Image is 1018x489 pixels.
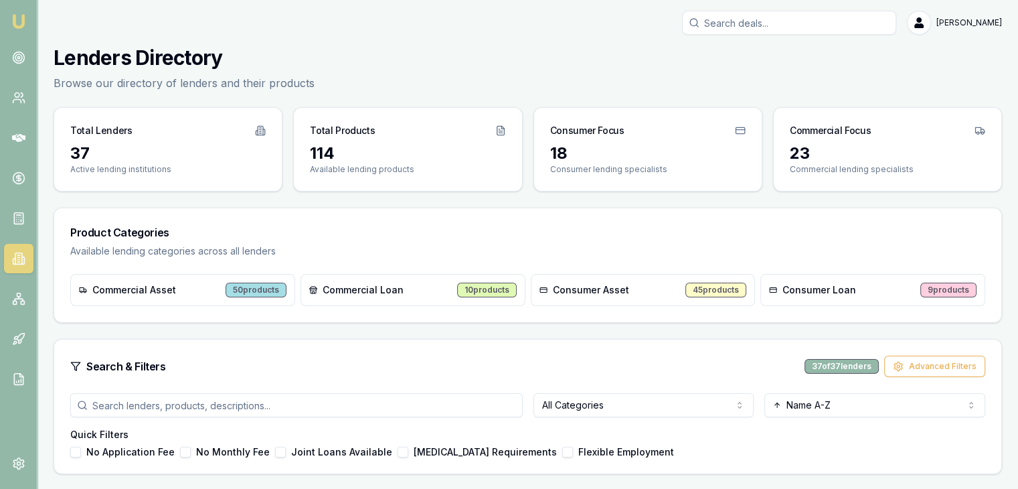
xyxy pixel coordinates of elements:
div: 37 of 37 lenders [804,359,879,374]
h3: Commercial Focus [790,124,871,137]
input: Search lenders, products, descriptions... [70,393,523,417]
label: No Monthly Fee [196,447,270,457]
label: No Application Fee [86,447,175,457]
p: Browse our directory of lenders and their products [54,75,315,91]
div: 10 products [457,283,517,297]
label: Flexible Employment [578,447,674,457]
h3: Total Products [310,124,375,137]
span: Consumer Loan [782,283,856,297]
span: [PERSON_NAME] [936,17,1002,28]
label: Joint Loans Available [291,447,392,457]
p: Active lending institutions [70,164,266,175]
div: 23 [790,143,985,164]
p: Available lending products [310,164,505,175]
button: Advanced Filters [884,356,985,377]
input: Search deals [682,11,896,35]
span: Commercial Loan [323,283,404,297]
div: 50 products [226,283,286,297]
label: [MEDICAL_DATA] Requirements [414,447,557,457]
div: 114 [310,143,505,164]
h3: Search & Filters [86,358,166,374]
h1: Lenders Directory [54,46,315,70]
p: Available lending categories across all lenders [70,244,985,258]
div: 45 products [685,283,746,297]
div: 18 [550,143,746,164]
span: Commercial Asset [92,283,176,297]
p: Commercial lending specialists [790,164,985,175]
div: 9 products [920,283,977,297]
h3: Total Lenders [70,124,132,137]
span: Consumer Asset [553,283,629,297]
h3: Product Categories [70,224,985,240]
div: 37 [70,143,266,164]
h4: Quick Filters [70,428,985,441]
p: Consumer lending specialists [550,164,746,175]
h3: Consumer Focus [550,124,624,137]
img: emu-icon-u.png [11,13,27,29]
